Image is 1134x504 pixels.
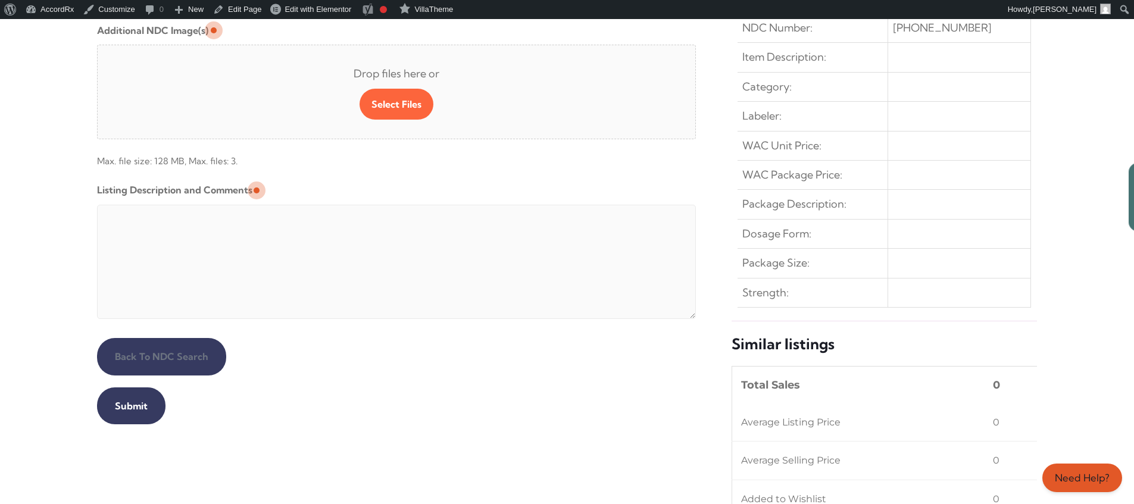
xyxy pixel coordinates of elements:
[97,387,165,424] input: Submit
[993,375,1000,395] span: 0
[993,451,999,470] span: 0
[742,77,792,96] span: Category:
[741,413,841,432] span: Average Listing Price
[742,165,842,184] span: WAC Package Price:
[742,224,811,243] span: Dosage Form:
[742,18,813,37] span: NDC Number:
[117,64,677,83] span: Drop files here or
[742,283,789,302] span: Strength:
[741,451,841,470] span: Average Selling Price
[285,5,351,14] span: Edit with Elementor
[1042,464,1122,492] a: Need Help?
[97,180,252,199] label: Listing Description and Comments
[380,6,387,13] div: Focus keyphrase not set
[360,89,433,120] button: select files, additional ndc image(s)
[97,144,696,171] span: Max. file size: 128 MB, Max. files: 3.
[993,413,999,432] span: 0
[742,107,782,126] span: Labeler:
[742,195,846,214] span: Package Description:
[97,338,226,375] input: Back to NDC Search
[893,18,992,37] span: [PHONE_NUMBER]
[732,334,1037,354] h5: Similar listings
[97,21,208,40] label: Additional NDC Image(s)
[741,375,800,395] span: Total Sales
[742,253,810,273] span: Package Size:
[1033,5,1096,14] span: [PERSON_NAME]
[742,48,826,67] span: Item Description:
[742,136,821,155] span: WAC Unit Price:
